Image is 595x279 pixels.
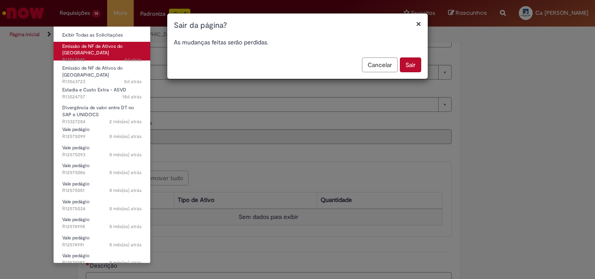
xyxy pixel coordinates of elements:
span: 5d atrás [124,78,142,85]
p: As mudanças feitas serão perdidas. [174,38,421,47]
button: Cancelar [362,57,398,72]
a: Aberto R12575086 : Vale pedágio [54,161,150,177]
span: R12575051 [62,187,142,194]
ul: Requisições [53,26,151,263]
time: 27/01/2025 10:40:23 [109,242,142,248]
a: Aberto R13327284 : Divergência de valor entre DT no SAP e UNIDOCS [54,103,150,122]
a: Aberto R12575034 : Vale pedágio [54,197,150,213]
span: R13524757 [62,94,142,101]
span: R13327284 [62,118,142,125]
span: R12575034 [62,205,142,212]
span: 2 mês(es) atrás [109,118,142,125]
a: Aberto R12574991 : Vale pedágio [54,233,150,249]
span: R12575086 [62,169,142,176]
a: Aberto R12575093 : Vale pedágio [54,143,150,159]
a: Aberto R12575099 : Vale pedágio [54,125,150,141]
span: R12575099 [62,133,142,140]
span: Vale pedágio [62,162,90,169]
span: R13567445 [62,57,142,64]
span: R12574998 [62,223,142,230]
span: R12574991 [62,242,142,249]
span: Vale pedágio [62,198,90,205]
time: 27/01/2025 10:55:11 [109,133,142,140]
time: 27/01/2025 10:53:56 [109,169,142,176]
span: Divergência de valor entre DT no SAP e UNIDOCS [62,104,134,118]
span: 8 mês(es) atrás [109,259,142,266]
a: Exibir Todas as Solicitações [54,30,150,40]
span: 8 mês(es) atrás [109,187,142,194]
span: Emissão de NF de Ativos do [GEOGRAPHIC_DATA] [62,65,123,78]
span: Vale pedágio [62,126,90,133]
button: Sair [400,57,421,72]
time: 27/01/2025 10:47:13 [109,205,142,212]
a: Aberto R13567445 : Emissão de NF de Ativos do ASVD [54,42,150,61]
span: 8 mês(es) atrás [109,133,142,140]
span: 4d atrás [124,57,142,63]
h1: Sair da página? [174,20,421,31]
span: 8 mês(es) atrás [109,223,142,230]
time: 11/09/2025 17:39:14 [122,94,142,100]
a: Aberto R12574987 : Vale pedágio [54,251,150,267]
span: 8 mês(es) atrás [109,151,142,158]
span: Vale pedágio [62,181,90,187]
time: 27/01/2025 10:49:47 [109,187,142,194]
a: Aberto R12575051 : Vale pedágio [54,179,150,195]
a: Aberto R12574998 : Vale pedágio [54,215,150,231]
span: 18d atrás [122,94,142,100]
span: Emissão de NF de Ativos do [GEOGRAPHIC_DATA] [62,43,123,57]
span: 8 mês(es) atrás [109,242,142,248]
span: Estadia e Custo Extra - ASVD [62,87,126,93]
span: R12574987 [62,259,142,266]
span: 8 mês(es) atrás [109,169,142,176]
time: 27/01/2025 10:54:35 [109,151,142,158]
span: Vale pedágio [62,216,90,223]
a: Aberto R13563723 : Emissão de NF de Ativos do ASVD [54,64,150,82]
span: Vale pedágio [62,252,90,259]
time: 27/01/2025 10:41:17 [109,223,142,230]
time: 28/07/2025 08:51:24 [109,118,142,125]
span: Vale pedágio [62,235,90,241]
span: R13563723 [62,78,142,85]
span: Vale pedágio [62,145,90,151]
a: Aberto R13524757 : Estadia e Custo Extra - ASVD [54,85,150,101]
button: Fechar modal [416,19,421,28]
time: 24/09/2025 15:43:10 [124,78,142,85]
span: 8 mês(es) atrás [109,205,142,212]
time: 27/01/2025 10:39:33 [109,259,142,266]
span: R12575093 [62,151,142,158]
